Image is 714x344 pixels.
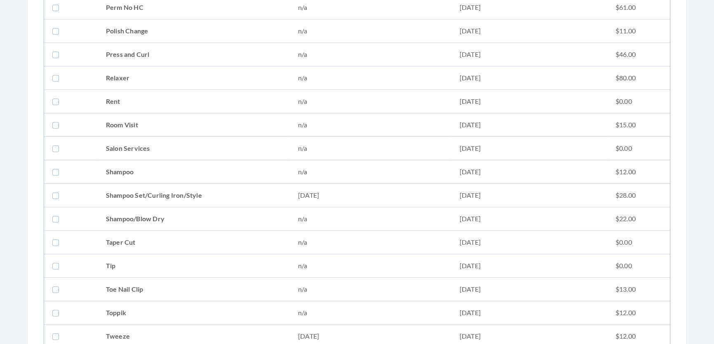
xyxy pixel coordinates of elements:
td: Tip [98,254,290,278]
td: n/a [290,278,451,301]
td: Room Visit [98,113,290,137]
td: n/a [290,43,451,66]
td: n/a [290,231,451,254]
td: $46.00 [607,43,670,66]
td: [DATE] [451,301,607,325]
td: [DATE] [451,207,607,231]
td: Salon Services [98,137,290,160]
td: Taper Cut [98,231,290,254]
td: [DATE] [451,278,607,301]
td: [DATE] [451,19,607,43]
td: $28.00 [607,184,670,207]
td: $0.00 [607,231,670,254]
td: $11.00 [607,19,670,43]
td: [DATE] [451,160,607,184]
td: $80.00 [607,66,670,90]
td: $13.00 [607,278,670,301]
td: [DATE] [451,43,607,66]
td: $12.00 [607,301,670,325]
td: n/a [290,66,451,90]
td: $22.00 [607,207,670,231]
td: $0.00 [607,254,670,278]
td: $12.00 [607,160,670,184]
td: Shampoo [98,160,290,184]
td: Toppik [98,301,290,325]
td: Shampoo/Blow Dry [98,207,290,231]
td: n/a [290,19,451,43]
td: Polish Change [98,19,290,43]
td: [DATE] [451,66,607,90]
td: [DATE] [451,231,607,254]
td: [DATE] [451,137,607,160]
td: Toe Nail Clip [98,278,290,301]
td: n/a [290,207,451,231]
td: Relaxer [98,66,290,90]
td: n/a [290,137,451,160]
td: $0.00 [607,90,670,113]
td: Press and Curl [98,43,290,66]
td: n/a [290,90,451,113]
td: Rent [98,90,290,113]
td: n/a [290,254,451,278]
td: [DATE] [451,90,607,113]
td: [DATE] [451,254,607,278]
td: [DATE] [451,184,607,207]
td: n/a [290,113,451,137]
td: $15.00 [607,113,670,137]
td: Shampoo Set/Curling Iron/Style [98,184,290,207]
td: $0.00 [607,137,670,160]
td: n/a [290,160,451,184]
td: [DATE] [451,113,607,137]
td: n/a [290,301,451,325]
td: [DATE] [290,184,451,207]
